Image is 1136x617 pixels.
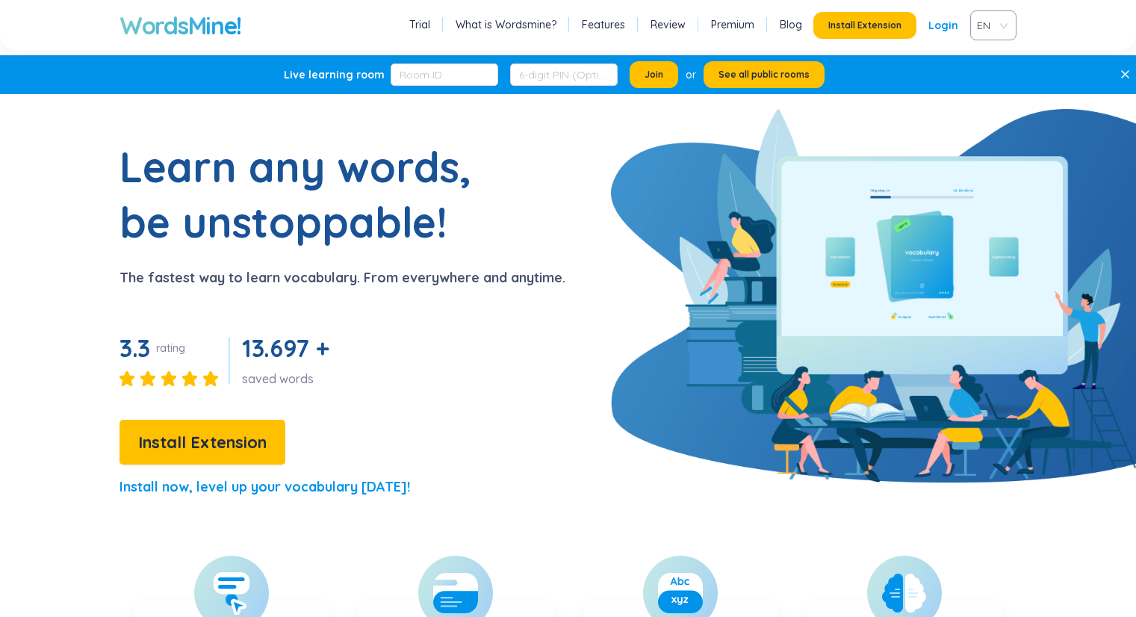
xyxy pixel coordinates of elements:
[242,370,335,387] div: saved words
[928,12,958,39] a: Login
[120,477,410,497] p: Install now, level up your vocabulary [DATE]!
[704,61,825,88] button: See all public rooms
[409,17,430,32] a: Trial
[718,69,810,81] span: See all public rooms
[120,267,565,288] p: The fastest way to learn vocabulary. From everywhere and anytime.
[284,67,385,82] div: Live learning room
[645,69,663,81] span: Join
[780,17,802,32] a: Blog
[120,139,493,249] h1: Learn any words, be unstoppable!
[138,430,267,456] span: Install Extension
[977,14,1004,37] span: VIE
[456,17,556,32] a: What is Wordsmine?
[120,420,285,465] button: Install Extension
[120,10,241,40] a: WordsMine!
[686,66,696,83] div: or
[711,17,754,32] a: Premium
[510,63,618,86] input: 6-digit PIN (Optional)
[120,436,285,451] a: Install Extension
[630,61,678,88] button: Join
[120,333,150,363] span: 3.3
[242,333,329,363] span: 13.697 +
[156,341,185,356] div: rating
[651,17,686,32] a: Review
[813,12,916,39] button: Install Extension
[391,63,498,86] input: Room ID
[582,17,625,32] a: Features
[828,19,901,31] span: Install Extension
